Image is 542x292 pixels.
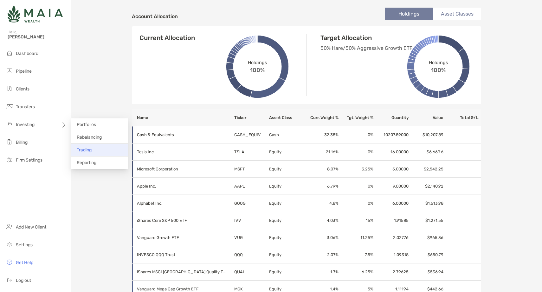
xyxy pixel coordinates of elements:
[304,212,339,229] td: 4.03 %
[6,103,13,110] img: transfers icon
[304,178,339,195] td: 6.79 %
[269,126,304,143] td: Cash
[269,143,304,161] td: Equity
[374,178,409,195] td: 9.00000
[409,109,444,126] th: Value
[339,178,374,195] td: 0 %
[16,242,33,248] span: Settings
[320,44,419,52] p: 50% Hare/50% Aggressive Growth ETF
[132,13,178,19] h4: Account Allocation
[374,126,409,143] td: 10207.89000
[8,3,63,25] img: Zoe Logo
[385,8,433,20] li: Holdings
[339,161,374,178] td: 3.25 %
[137,199,226,207] p: Alphabet Inc.
[77,147,92,153] span: Trading
[409,195,444,212] td: $1,513.98
[409,212,444,229] td: $1,271.55
[409,178,444,195] td: $2,140.92
[234,161,269,178] td: MSFT
[304,143,339,161] td: 21.16 %
[16,104,35,109] span: Transfers
[374,109,409,126] th: Quantity
[16,51,38,56] span: Dashboard
[137,216,226,224] p: iShares Core S&P 500 ETF
[269,161,304,178] td: Equity
[6,138,13,146] img: billing icon
[339,246,374,263] td: 7.5 %
[234,178,269,195] td: AAPL
[409,246,444,263] td: $650.79
[77,122,96,127] span: Portfolios
[234,229,269,246] td: VUG
[431,65,446,73] span: 100%
[269,212,304,229] td: Equity
[409,126,444,143] td: $10,207.89
[77,135,102,140] span: Rebalancing
[339,109,374,126] th: Tgt. Weight %
[16,260,33,265] span: Get Help
[339,263,374,281] td: 6.25 %
[137,182,226,190] p: Apple Inc.
[269,263,304,281] td: Equity
[304,195,339,212] td: 4.8 %
[374,195,409,212] td: 6.00000
[6,120,13,128] img: investing icon
[444,109,481,126] th: Total G/L
[234,263,269,281] td: QUAL
[77,160,96,165] span: Reporting
[339,143,374,161] td: 0 %
[269,246,304,263] td: Equity
[132,109,234,126] th: Name
[304,246,339,263] td: 2.07 %
[137,251,226,259] p: INVESCO QQQ Trust
[320,34,419,42] h4: Target Allocation
[137,165,226,173] p: Microsoft Corporation
[234,195,269,212] td: GOOG
[16,69,32,74] span: Pipeline
[374,229,409,246] td: 2.02776
[16,157,42,163] span: Firm Settings
[137,131,226,139] p: Cash & Equivalents
[409,143,444,161] td: $6,669.6
[6,241,13,248] img: settings icon
[374,263,409,281] td: 2.79625
[16,278,31,283] span: Log out
[234,126,269,143] td: CASH_EQUIV
[339,195,374,212] td: 0 %
[16,140,28,145] span: Billing
[8,34,67,40] span: [PERSON_NAME]!
[433,8,481,20] li: Asset Classes
[304,229,339,246] td: 3.06 %
[374,161,409,178] td: 5.00000
[137,268,226,276] p: iShares MSCI USA Quality Factor ETF
[304,109,339,126] th: Curr. Weight %
[6,49,13,57] img: dashboard icon
[248,60,267,65] span: Holdings
[339,229,374,246] td: 11.25 %
[269,195,304,212] td: Equity
[6,276,13,284] img: logout icon
[6,223,13,230] img: add_new_client icon
[269,109,304,126] th: Asset Class
[374,246,409,263] td: 1.09318
[339,212,374,229] td: 15 %
[269,178,304,195] td: Equity
[6,67,13,75] img: pipeline icon
[16,122,35,127] span: Investing
[304,263,339,281] td: 1.7 %
[374,143,409,161] td: 16.00000
[16,86,29,92] span: Clients
[269,229,304,246] td: Equity
[409,263,444,281] td: $536.94
[137,234,226,242] p: Vanguard Growth ETF
[250,65,265,73] span: 100%
[234,246,269,263] td: QQQ
[304,126,339,143] td: 32.38 %
[234,212,269,229] td: IVV
[409,229,444,246] td: $965.36
[374,212,409,229] td: 1.91585
[429,60,448,65] span: Holdings
[409,161,444,178] td: $2,542.25
[6,258,13,266] img: get-help icon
